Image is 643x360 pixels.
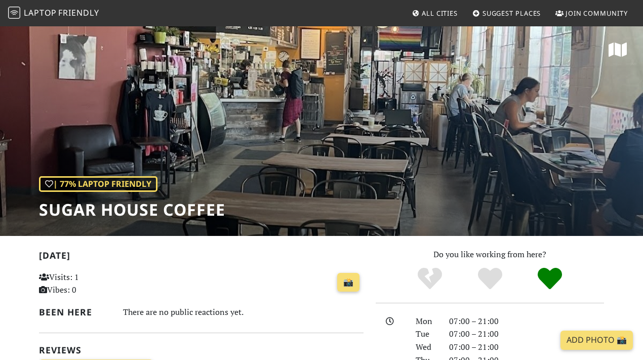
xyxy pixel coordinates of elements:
a: LaptopFriendly LaptopFriendly [8,5,99,22]
div: Yes [460,266,520,292]
a: Join Community [551,4,632,22]
div: 07:00 – 21:00 [443,328,610,341]
a: All Cities [408,4,462,22]
p: Do you like working from here? [376,248,604,261]
div: | 77% Laptop Friendly [39,176,157,192]
span: All Cities [422,9,458,18]
span: Laptop [24,7,57,18]
a: Suggest Places [468,4,545,22]
div: Tue [410,328,443,341]
h2: Been here [39,307,111,317]
span: Friendly [58,7,99,18]
span: Join Community [566,9,628,18]
h1: Sugar House Coffee [39,200,225,219]
a: Add Photo 📸 [560,331,633,350]
div: 07:00 – 21:00 [443,341,610,354]
img: LaptopFriendly [8,7,20,19]
p: Visits: 1 Vibes: 0 [39,271,139,297]
div: 07:00 – 21:00 [443,315,610,328]
div: Wed [410,341,443,354]
span: Suggest Places [483,9,541,18]
div: Mon [410,315,443,328]
div: There are no public reactions yet. [123,305,364,319]
div: Definitely! [520,266,580,292]
h2: Reviews [39,345,364,355]
div: No [399,266,460,292]
h2: [DATE] [39,250,364,265]
a: 📸 [337,273,359,292]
